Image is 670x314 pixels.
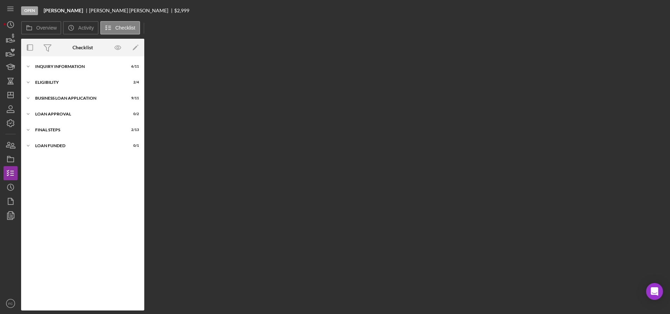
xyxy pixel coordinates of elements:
[72,45,93,50] div: Checklist
[126,128,139,132] div: 2 / 13
[36,25,57,31] label: Overview
[35,144,121,148] div: LOAN FUNDED
[100,21,140,34] button: Checklist
[4,296,18,310] button: FC
[35,112,121,116] div: Loan Approval
[126,64,139,69] div: 6 / 11
[126,112,139,116] div: 0 / 2
[646,283,663,300] div: Open Intercom Messenger
[35,128,121,132] div: Final Steps
[35,80,121,84] div: Eligibility
[89,8,174,13] div: [PERSON_NAME] [PERSON_NAME]
[126,80,139,84] div: 2 / 4
[126,96,139,100] div: 9 / 11
[44,8,83,13] b: [PERSON_NAME]
[21,6,38,15] div: Open
[8,302,13,306] text: FC
[78,25,94,31] label: Activity
[174,7,189,13] span: $2,999
[126,144,139,148] div: 0 / 1
[35,64,121,69] div: INQUIRY INFORMATION
[115,25,135,31] label: Checklist
[63,21,98,34] button: Activity
[21,21,61,34] button: Overview
[35,96,121,100] div: BUSINESS LOAN APPLICATION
